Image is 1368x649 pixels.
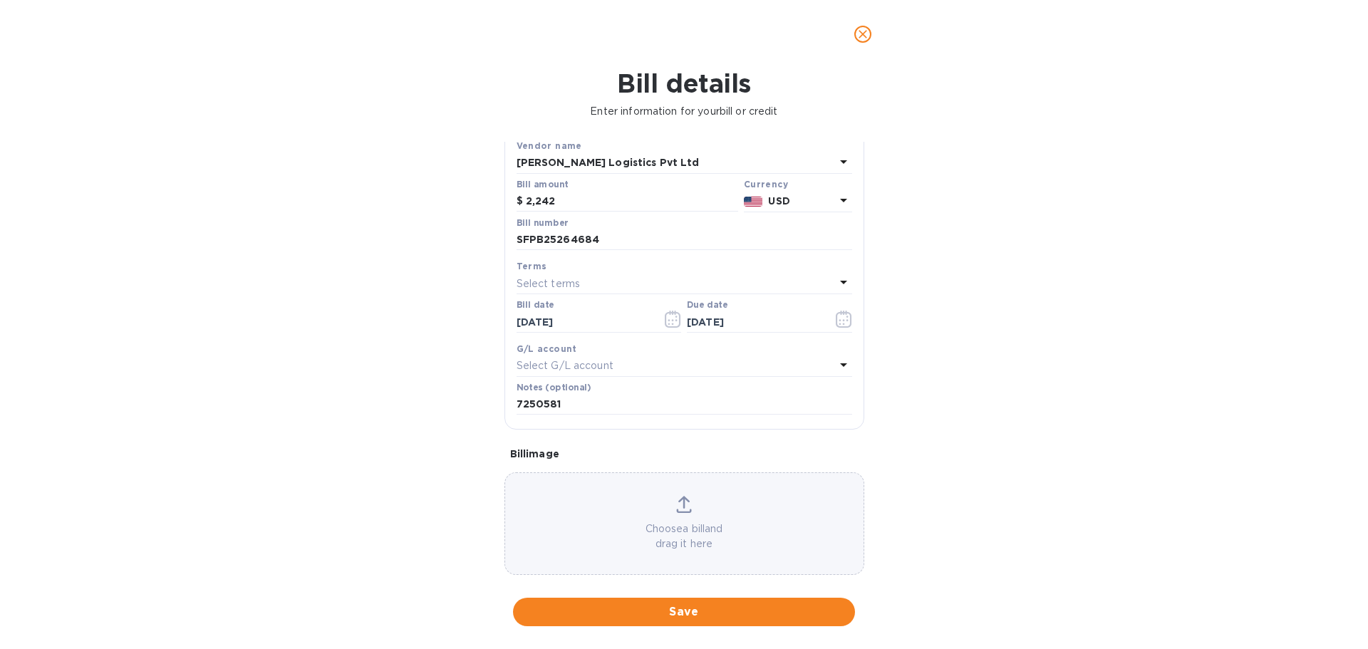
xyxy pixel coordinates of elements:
[524,603,844,621] span: Save
[513,598,855,626] button: Save
[510,447,859,461] p: Bill image
[517,311,651,333] input: Select date
[517,276,581,291] p: Select terms
[517,358,613,373] p: Select G/L account
[11,104,1357,119] p: Enter information for your bill or credit
[11,68,1357,98] h1: Bill details
[517,157,700,168] b: [PERSON_NAME] Logistics Pvt Ltd
[517,343,577,354] b: G/L account
[517,394,852,415] input: Enter notes
[517,219,568,227] label: Bill number
[526,191,738,212] input: $ Enter bill amount
[517,261,547,271] b: Terms
[687,301,727,310] label: Due date
[517,180,568,189] label: Bill amount
[744,197,763,207] img: USD
[687,311,822,333] input: Due date
[517,301,554,310] label: Bill date
[846,17,880,51] button: close
[517,229,852,251] input: Enter bill number
[744,179,788,189] b: Currency
[768,195,789,207] b: USD
[517,191,526,212] div: $
[505,521,864,551] p: Choose a bill and drag it here
[517,140,582,151] b: Vendor name
[517,383,591,392] label: Notes (optional)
